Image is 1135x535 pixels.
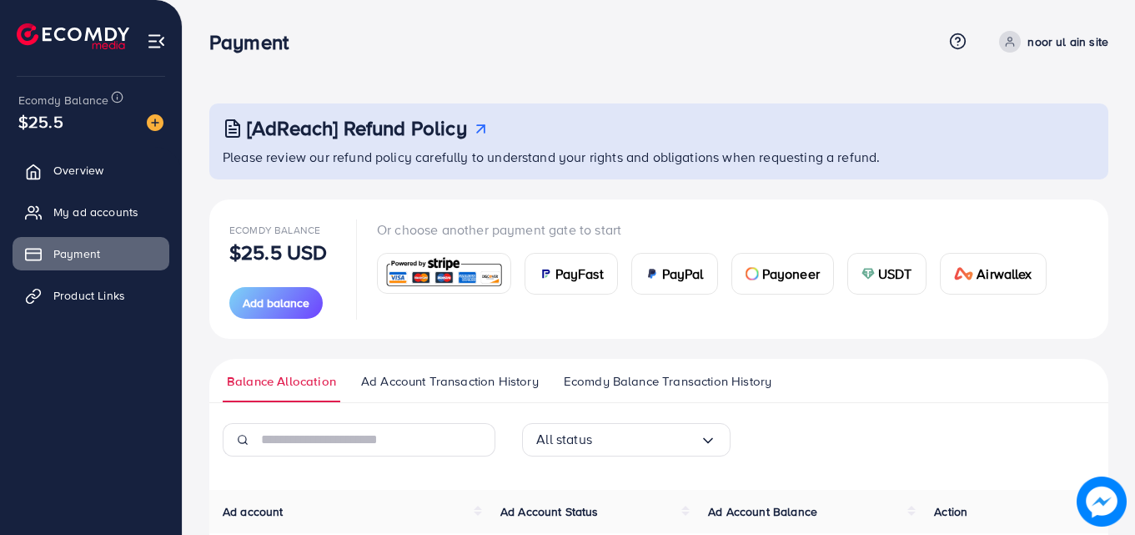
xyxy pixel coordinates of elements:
[940,253,1047,295] a: cardAirwallex
[861,267,875,280] img: card
[1027,32,1108,52] p: noor ul ain site
[147,32,166,51] img: menu
[847,253,927,295] a: cardUSDT
[631,253,718,295] a: cardPayPal
[17,23,129,49] img: logo
[539,267,552,280] img: card
[522,423,731,457] div: Search for option
[377,253,511,294] a: card
[209,30,302,54] h3: Payment
[243,295,309,311] span: Add balance
[934,503,967,520] span: Action
[992,31,1108,53] a: noor ul ain site
[229,287,323,319] button: Add balance
[383,255,505,291] img: card
[555,264,604,284] span: PayFast
[147,114,163,131] img: image
[731,253,834,295] a: cardPayoneer
[746,267,759,280] img: card
[13,195,169,229] a: My ad accounts
[13,154,169,187] a: Overview
[13,279,169,312] a: Product Links
[229,223,320,237] span: Ecomdy Balance
[592,426,700,452] input: Search for option
[564,372,771,391] span: Ecomdy Balance Transaction History
[762,264,820,284] span: Payoneer
[18,92,108,109] span: Ecomdy Balance
[13,237,169,270] a: Payment
[977,264,1032,284] span: Airwallex
[1077,477,1127,527] img: image
[377,220,1060,240] p: Or choose another payment gate to start
[878,264,912,284] span: USDT
[662,264,704,284] span: PayPal
[53,245,100,262] span: Payment
[954,267,974,280] img: card
[223,503,284,520] span: Ad account
[229,242,327,262] p: $25.5 USD
[500,503,599,520] span: Ad Account Status
[645,267,659,280] img: card
[53,162,103,179] span: Overview
[53,204,138,220] span: My ad accounts
[536,426,592,452] span: All status
[223,147,1098,167] p: Please review our refund policy carefully to understand your rights and obligations when requesti...
[18,109,63,134] span: $25.5
[525,253,618,295] a: cardPayFast
[227,372,336,391] span: Balance Allocation
[247,116,467,140] h3: [AdReach] Refund Policy
[53,287,125,304] span: Product Links
[708,503,817,520] span: Ad Account Balance
[361,372,539,391] span: Ad Account Transaction History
